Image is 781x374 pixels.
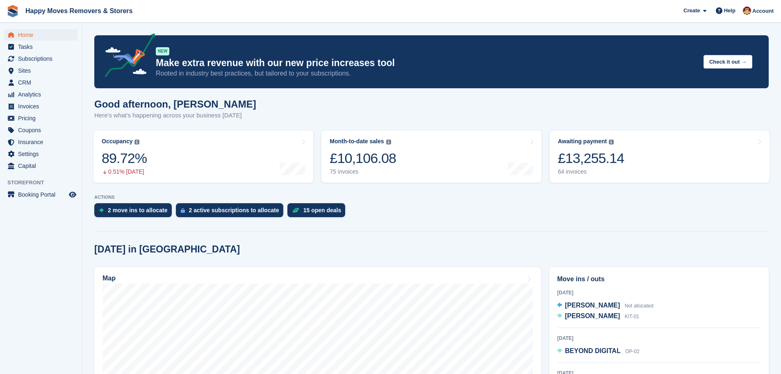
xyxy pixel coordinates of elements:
[7,5,19,17] img: stora-icon-8386f47178a22dfd0bd8f6a31ec36ba5ce8667c1dd55bd0f319d3a0aa187defe.svg
[557,289,761,296] div: [DATE]
[18,89,67,100] span: Analytics
[18,160,67,172] span: Capital
[102,150,147,167] div: 89.72%
[4,41,77,53] a: menu
[330,168,396,175] div: 75 invoices
[18,124,67,136] span: Coupons
[557,311,639,322] a: [PERSON_NAME] KIT-01
[4,189,77,200] a: menu
[94,195,769,200] p: ACTIONS
[557,274,761,284] h2: Move ins / outs
[4,148,77,160] a: menu
[68,190,77,200] a: Preview store
[683,7,700,15] span: Create
[93,131,313,183] a: Occupancy 89.72% 0.51% [DATE]
[558,138,607,145] div: Awaiting payment
[565,312,620,319] span: [PERSON_NAME]
[102,168,147,175] div: 0.51% [DATE]
[94,99,256,110] h1: Good afternoon, [PERSON_NAME]
[4,160,77,172] a: menu
[4,112,77,124] a: menu
[94,244,240,255] h2: [DATE] in [GEOGRAPHIC_DATA]
[22,4,136,18] a: Happy Moves Removers & Storers
[303,207,342,213] div: 15 open deals
[18,65,67,76] span: Sites
[156,69,697,78] p: Rooted in industry best practices, but tailored to your subscriptions.
[550,131,770,183] a: Awaiting payment £13,255.14 64 invoices
[18,136,67,148] span: Insurance
[99,208,104,213] img: move_ins_to_allocate_icon-fdf77a2bb77ea45bf5b3d319d69a93e2d87916cf1d5bf7949dd705db3b84f3ca.svg
[752,7,774,15] span: Account
[558,150,624,167] div: £13,255.14
[181,208,185,213] img: active_subscription_to_allocate_icon-d502201f5373d7db506a760aba3b589e785aa758c864c3986d89f69b8ff3...
[330,150,396,167] div: £10,106.08
[4,89,77,100] a: menu
[625,303,653,309] span: Not allocated
[565,302,620,309] span: [PERSON_NAME]
[330,138,384,145] div: Month-to-date sales
[724,7,735,15] span: Help
[4,136,77,148] a: menu
[18,53,67,64] span: Subscriptions
[7,179,82,187] span: Storefront
[98,33,155,80] img: price-adjustments-announcement-icon-8257ccfd72463d97f412b2fc003d46551f7dbcb40ab6d574587a9cd5c0d94...
[4,65,77,76] a: menu
[609,140,614,145] img: icon-info-grey-7440780725fd019a000dd9b08b2336e03edf1995a4989e88bcd33f0948082b44.svg
[704,55,752,69] button: Check it out →
[4,77,77,88] a: menu
[18,29,67,41] span: Home
[134,140,139,145] img: icon-info-grey-7440780725fd019a000dd9b08b2336e03edf1995a4989e88bcd33f0948082b44.svg
[557,335,761,342] div: [DATE]
[18,112,67,124] span: Pricing
[18,189,67,200] span: Booking Portal
[4,101,77,112] a: menu
[557,346,640,357] a: BEYOND DIGITAL OP-02
[625,349,640,354] span: OP-02
[292,207,299,213] img: deal-1b604bf984904fb50ccaf53a9ad4b4a5d6e5aea283cecdc64d6e3604feb123c2.svg
[4,29,77,41] a: menu
[94,111,256,120] p: Here's what's happening across your business [DATE]
[102,138,132,145] div: Occupancy
[18,77,67,88] span: CRM
[557,301,653,311] a: [PERSON_NAME] Not allocated
[321,131,541,183] a: Month-to-date sales £10,106.08 75 invoices
[189,207,279,213] div: 2 active subscriptions to allocate
[108,207,168,213] div: 2 move ins to allocate
[156,57,697,69] p: Make extra revenue with our new price increases tool
[18,101,67,112] span: Invoices
[565,347,621,354] span: BEYOND DIGITAL
[18,41,67,53] span: Tasks
[625,314,639,319] span: KIT-01
[102,275,116,282] h2: Map
[4,124,77,136] a: menu
[4,53,77,64] a: menu
[743,7,751,15] img: Steven Fry
[156,47,169,55] div: NEW
[18,148,67,160] span: Settings
[176,203,287,221] a: 2 active subscriptions to allocate
[94,203,176,221] a: 2 move ins to allocate
[287,203,350,221] a: 15 open deals
[386,140,391,145] img: icon-info-grey-7440780725fd019a000dd9b08b2336e03edf1995a4989e88bcd33f0948082b44.svg
[558,168,624,175] div: 64 invoices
